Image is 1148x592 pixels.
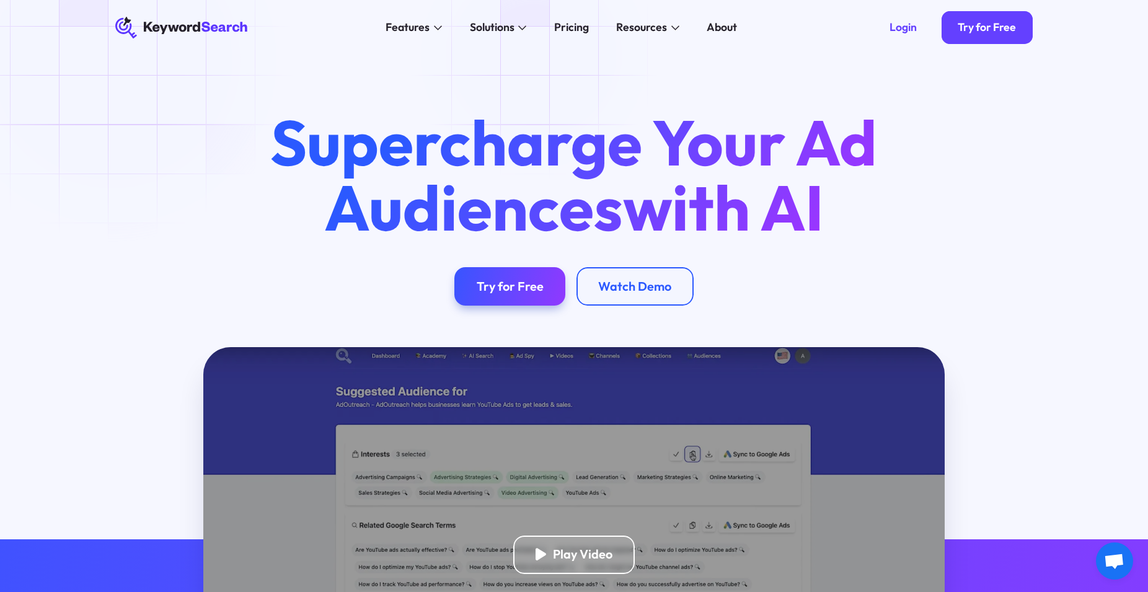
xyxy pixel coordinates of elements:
[890,20,917,34] div: Login
[707,19,737,36] div: About
[386,19,430,36] div: Features
[616,19,667,36] div: Resources
[958,20,1016,34] div: Try for Free
[598,279,671,294] div: Watch Demo
[942,11,1033,44] a: Try for Free
[553,547,612,562] div: Play Video
[545,17,597,38] a: Pricing
[1096,542,1133,580] a: Open chat
[477,279,544,294] div: Try for Free
[873,11,933,44] a: Login
[244,110,903,240] h1: Supercharge Your Ad Audiences
[623,167,824,247] span: with AI
[454,267,565,306] a: Try for Free
[554,19,589,36] div: Pricing
[699,17,746,38] a: About
[470,19,514,36] div: Solutions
